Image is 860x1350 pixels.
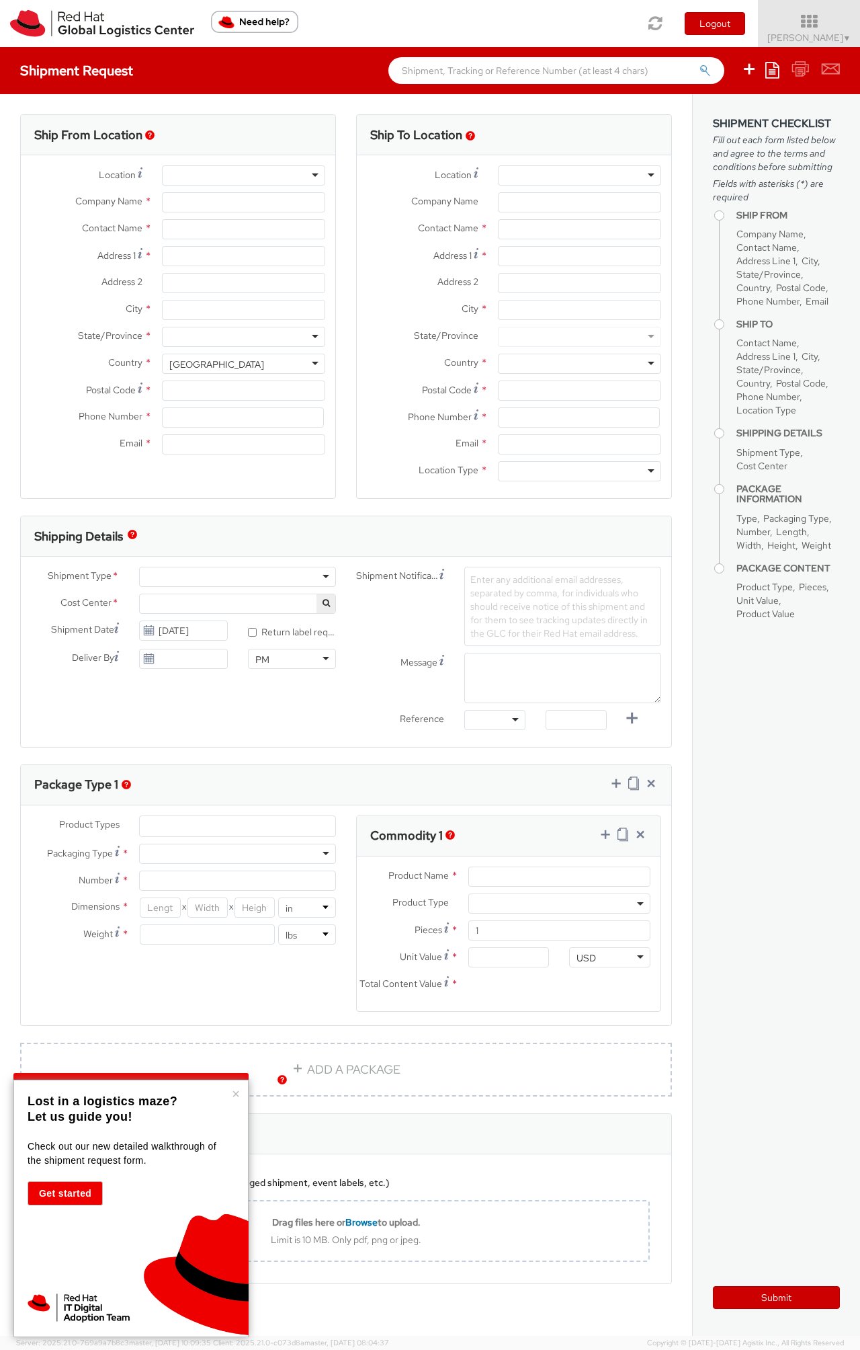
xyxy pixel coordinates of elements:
[435,169,472,181] span: Location
[20,1043,672,1097] a: ADD A PACKAGE
[82,222,142,234] span: Contact Name
[419,464,478,476] span: Location Type
[34,128,142,142] h3: Ship From Location
[28,1181,103,1205] button: Get started
[802,539,831,551] span: Weight
[388,869,449,881] span: Product Name
[736,241,797,253] span: Contact Name
[736,526,770,538] span: Number
[736,608,795,620] span: Product Value
[418,222,478,234] span: Contact Name
[799,581,826,593] span: Pieces
[776,526,807,538] span: Length
[44,1234,648,1246] div: Limit is 10 MB. Only pdf, png or jpeg.
[211,11,298,33] button: Need help?
[736,563,840,573] h4: Package Content
[713,133,840,173] span: Fill out each form listed below and agree to the terms and conditions before submitting
[120,437,142,449] span: Email
[736,539,761,551] span: Width
[736,512,757,524] span: Type
[234,898,275,918] input: Height
[776,282,826,294] span: Postal Code
[28,1140,231,1168] p: Check out our new detailed walkthrough of the shipment request form.
[83,928,113,940] span: Weight
[843,33,851,44] span: ▼
[422,384,472,396] span: Postal Code
[304,1338,389,1347] span: master, [DATE] 08:04:37
[736,581,793,593] span: Product Type
[129,1338,211,1347] span: master, [DATE] 10:09:35
[370,128,462,142] h3: Ship To Location
[736,484,840,505] h4: Package Information
[736,319,840,329] h4: Ship To
[388,57,724,84] input: Shipment, Tracking or Reference Number (at least 4 chars)
[86,384,136,396] span: Postal Code
[34,778,118,791] h3: Package Type 1
[60,596,112,611] span: Cost Center
[20,63,133,78] h4: Shipment Request
[736,350,795,362] span: Address Line 1
[576,951,596,965] div: USD
[356,569,439,583] span: Shipment Notification
[736,337,797,349] span: Contact Name
[437,276,478,288] span: Address 2
[415,924,442,936] span: Pieces
[72,651,114,665] span: Deliver By
[713,1286,840,1309] button: Submit
[736,255,795,267] span: Address Line 1
[736,428,840,438] h4: Shipping Details
[713,177,840,204] span: Fields with asterisks (*) are required
[79,410,142,422] span: Phone Number
[181,898,187,918] span: X
[400,713,444,725] span: Reference
[99,169,136,181] span: Location
[736,460,787,472] span: Cost Center
[647,1338,844,1349] span: Copyright © [DATE]-[DATE] Agistix Inc., All Rights Reserved
[392,896,449,908] span: Product Type
[802,350,818,362] span: City
[75,195,142,207] span: Company Name
[248,628,257,637] input: Return label required
[400,656,437,668] span: Message
[28,1095,177,1108] strong: Lost in a logistics maze?
[28,1110,132,1123] strong: Let us guide you!
[736,268,801,280] span: State/Province
[408,411,472,423] span: Phone Number
[359,978,442,990] span: Total Content Value
[736,446,800,459] span: Shipment Type
[470,573,648,639] span: Enter any additional email addresses, separated by comma, for individuals who should receive noti...
[736,404,796,416] span: Location Type
[713,118,840,130] h3: Shipment Checklist
[736,594,779,606] span: Unit Value
[685,12,745,35] button: Logout
[59,818,120,830] span: Product Types
[736,295,800,307] span: Phone Number
[736,391,800,403] span: Phone Number
[370,829,443,842] h3: Commodity 1
[802,255,818,267] span: City
[97,249,136,262] span: Address 1
[16,1338,211,1347] span: Server: 2025.21.0-769a9a7b8c3
[736,282,770,294] span: Country
[169,358,264,371] div: [GEOGRAPHIC_DATA]
[736,228,804,240] span: Company Name
[345,1216,378,1228] span: Browse
[272,1216,421,1228] b: Drag files here or to upload.
[47,847,113,859] span: Packaging Type
[763,512,829,524] span: Packaging Type
[10,10,194,37] img: rh-logistics-00dfa346123c4ec078e1.svg
[767,32,851,44] span: [PERSON_NAME]
[462,303,478,315] span: City
[101,276,142,288] span: Address 2
[736,377,770,389] span: Country
[42,1176,650,1189] div: Add any other attachments (e.g. photo of packaged shipment, event labels, etc.)
[248,623,336,639] label: Return label required
[34,530,123,543] h3: Shipping Details
[51,623,114,637] span: Shipment Date
[456,437,478,449] span: Email
[187,898,228,918] input: Width
[108,356,142,368] span: Country
[71,900,120,912] span: Dimensions
[255,653,269,666] div: PM
[767,539,795,551] span: Height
